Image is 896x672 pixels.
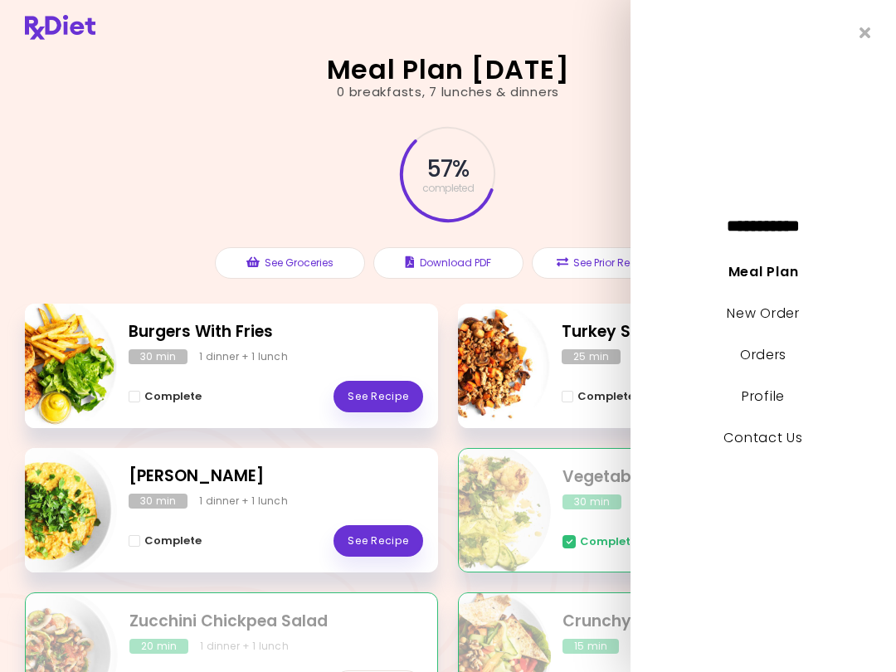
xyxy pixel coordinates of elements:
span: Complete [144,390,202,403]
span: Complete [144,534,202,548]
button: Complete - Burgers With Fries [129,387,202,407]
h2: Turkey Sweet Potatoes Hash [562,320,856,344]
span: completed [422,183,475,193]
div: 1 dinner + 1 lunch [199,349,288,364]
a: New Order [727,304,799,323]
button: Complete - Turkey Sweet Potatoes Hash [562,387,635,407]
h2: Meal Plan [DATE] [327,56,570,83]
span: Completed [580,535,645,548]
div: 15 min [562,639,619,654]
a: Profile [742,387,785,406]
a: See Recipe - Burgers With Fries [334,381,423,412]
div: 30 min [129,349,187,364]
img: Info - Vegetable Bake [413,442,551,580]
span: Complete [577,390,635,403]
h2: Zucchini Chickpea Salad [129,610,422,634]
div: 0 breakfasts , 7 lunches & dinners [337,83,559,102]
img: RxDiet [25,15,95,40]
a: Contact Us [723,428,802,447]
button: See Prior Recipes [532,247,682,279]
div: 20 min [129,639,188,654]
div: 30 min [562,494,621,509]
div: 30 min [129,494,187,509]
button: Complete - Lentil Curry [129,531,202,551]
div: 25 min [562,349,621,364]
h2: Vegetable Bake [562,465,855,489]
div: 1 dinner + 1 lunch [199,494,288,509]
span: 57 % [427,155,469,183]
img: Info - Turkey Sweet Potatoes Hash [412,297,550,435]
h2: Crunchy Lettuce Salad [562,610,855,634]
div: 1 dinner + 1 lunch [200,639,289,654]
i: Close [859,25,871,41]
a: Meal Plan [728,262,798,281]
h2: Burgers With Fries [129,320,423,344]
a: See Recipe - Lentil Curry [334,525,423,557]
button: See Groceries [215,247,365,279]
a: Orders [740,345,786,364]
h2: Lentil Curry [129,465,423,489]
button: Download PDF [373,247,523,279]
